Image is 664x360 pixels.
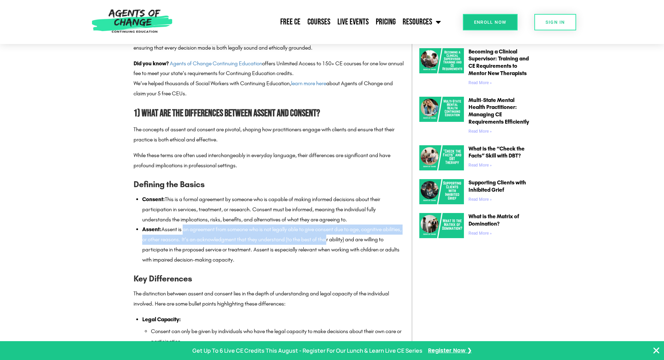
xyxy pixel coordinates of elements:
[372,13,399,31] a: Pricing
[142,225,405,265] li: Assent is an agreement from someone who is not legally able to give consent due to age, cognitive...
[133,150,405,171] p: While these terms are often used interchangeably in everyday language, their differences are sign...
[468,48,529,76] a: Becoming a Clinical Supervisor: Training and CE Requirements to Mentor New Therapists
[399,13,444,31] a: Resources
[133,178,405,191] h3: Defining the Basics
[468,197,492,202] a: Read more about Supporting Clients with Inhibited Grief
[277,13,304,31] a: Free CE
[428,346,472,356] a: Register Now ❯
[545,20,565,24] span: SIGN IN
[534,14,576,30] a: SIGN IN
[419,97,464,122] img: Multi-State Mental Health Continuing Education
[133,125,405,145] p: The concepts of assent and consent are pivotal, shaping how practitioners engage with clients and...
[419,48,464,73] img: Becoming a Clinical Supervisor Training and CE Requirements (1)
[419,179,464,204] img: Supporting Clients with Inhibited Grief
[170,60,262,67] a: Agents of Change Continuing Education
[419,145,464,170] img: “Check the Facts” and DBT
[304,13,334,31] a: Courses
[291,80,326,87] a: learn more here
[133,79,405,99] p: We’ve helped thousands of Social Workers with Continuing Education, about Agents of Change and cl...
[142,316,181,323] strong: Legal Capacity:
[151,326,405,347] li: Consent can only be given by individuals who have the legal capacity to make decisions about thei...
[133,289,405,309] p: The distinction between assent and consent lies in the depth of understanding and legal capacity ...
[468,129,492,134] a: Read more about Multi-State Mental Health Practitioner: Managing CE Requirements Efficiently
[468,231,492,236] a: Read more about What is the Matrix of Domination?
[176,13,444,31] nav: Menu
[463,14,518,30] a: Enroll Now
[419,213,464,238] img: What Is the Matrix of Domination
[468,145,525,159] a: What is the “Check the Facts” Skill with DBT?
[192,346,422,356] p: Get Up To 6 Live CE Credits This August - Register For Our Lunch & Learn Live CE Series
[468,163,492,168] a: Read more about What is the “Check the Facts” Skill with DBT?
[133,272,405,285] h3: Key Differences
[468,179,526,193] a: Supporting Clients with Inhibited Grief
[133,60,169,67] strong: Did you know?
[474,20,506,24] span: Enroll Now
[133,59,405,79] p: offers Unlimited Access to 150+ CE courses for one low annual fee to meet your state’s requiremen...
[468,213,519,227] a: What is the Matrix of Domination?
[133,106,405,122] h2: 1) What are the Differences Between Assent and Consent?
[142,194,405,225] li: This is a formal agreement by someone who is capable of making informed decisions about their par...
[468,97,529,125] a: Multi-State Mental Health Practitioner: Managing CE Requirements Efficiently
[334,13,372,31] a: Live Events
[468,80,492,85] a: Read more about Becoming a Clinical Supervisor: Training and CE Requirements to Mentor New Therap...
[142,226,161,233] strong: Assent:
[142,196,165,203] strong: Consent:
[652,346,661,355] button: Close Banner
[419,48,464,88] a: Becoming a Clinical Supervisor Training and CE Requirements (1)
[419,97,464,137] a: Multi-State Mental Health Continuing Education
